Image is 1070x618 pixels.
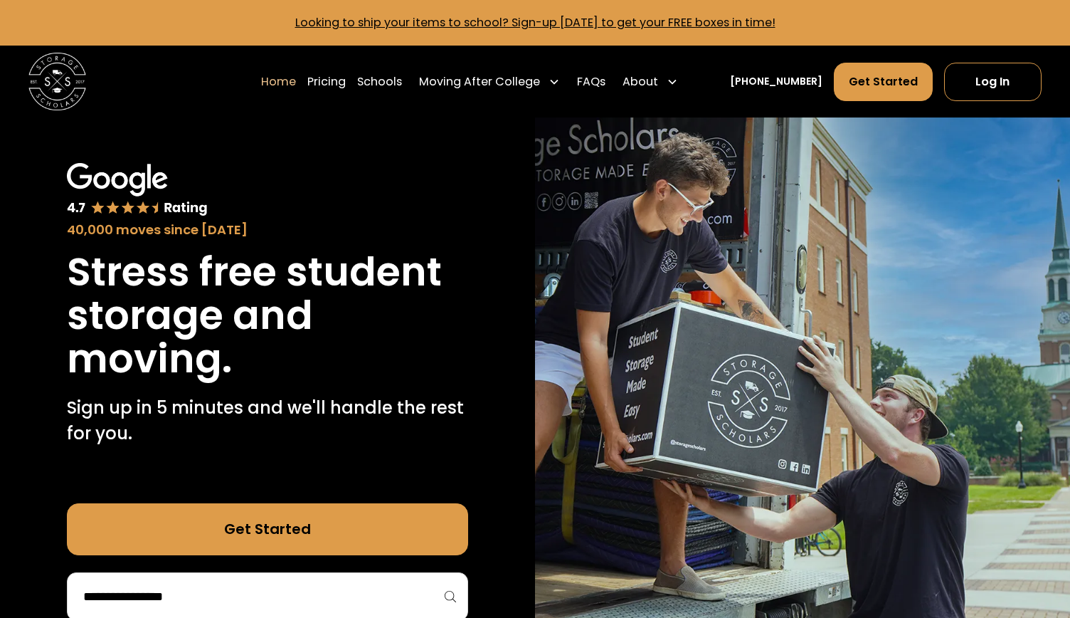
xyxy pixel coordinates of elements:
a: Get Started [834,63,933,101]
a: Get Started [67,503,467,555]
img: Google 4.7 star rating [67,163,207,216]
a: Schools [357,61,402,101]
div: Moving After College [413,61,566,101]
a: Looking to ship your items to school? Sign-up [DATE] to get your FREE boxes in time! [295,14,775,31]
h1: Stress free student storage and moving. [67,251,467,381]
a: Pricing [307,61,346,101]
div: Moving After College [419,73,540,90]
a: FAQs [577,61,605,101]
a: Log In [944,63,1042,101]
div: About [617,61,684,101]
p: Sign up in 5 minutes and we'll handle the rest for you. [67,395,467,446]
img: Storage Scholars main logo [28,53,85,110]
a: Home [261,61,296,101]
a: [PHONE_NUMBER] [730,74,822,89]
div: 40,000 moves since [DATE] [67,220,467,239]
div: About [623,73,658,90]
